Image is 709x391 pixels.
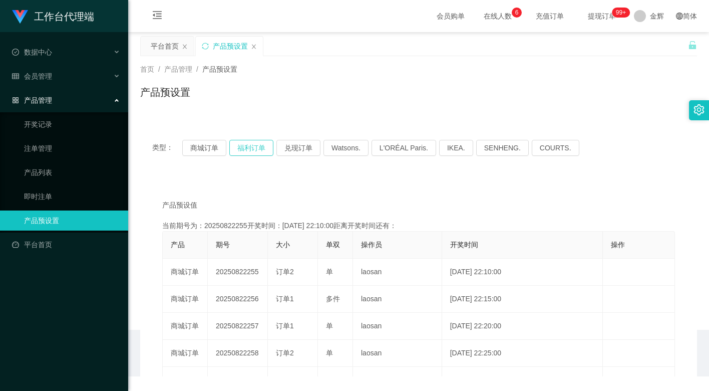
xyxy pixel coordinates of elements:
i: 图标: close [251,44,257,50]
button: 兑现订单 [276,140,320,156]
i: 图标: unlock [688,41,697,50]
span: 大小 [276,241,290,249]
span: 产品 [171,241,185,249]
span: 单 [326,268,333,276]
span: 会员管理 [12,72,52,80]
span: 类型： [152,140,182,156]
span: 订单2 [276,268,294,276]
span: 产品管理 [12,96,52,104]
img: logo.9652507e.png [12,10,28,24]
button: 福利订单 [229,140,273,156]
a: 图标: dashboard平台首页 [12,235,120,255]
span: 数据中心 [12,48,52,56]
span: 首页 [140,65,154,73]
a: 工作台代理端 [12,12,94,20]
td: 20250822256 [208,286,268,313]
h1: 工作台代理端 [34,1,94,33]
span: 订单1 [276,376,294,384]
sup: 6 [512,8,522,18]
td: [DATE] 22:10:00 [442,259,603,286]
button: Watsons. [323,140,369,156]
span: 订单1 [276,322,294,330]
i: 图标: sync [202,43,209,50]
span: 单 [326,349,333,357]
button: SENHENG. [476,140,529,156]
button: L'ORÉAL Paris. [372,140,436,156]
i: 图标: setting [693,104,704,115]
span: 产品管理 [164,65,192,73]
i: 图标: appstore-o [12,97,19,104]
td: [DATE] 22:20:00 [442,313,603,340]
div: 当前期号为：20250822255开奖时间：[DATE] 22:10:00距离开奖时间还有： [162,221,675,231]
a: 产品列表 [24,162,120,182]
i: 图标: close [182,44,188,50]
a: 产品预设置 [24,211,120,231]
i: 图标: check-circle-o [12,49,19,56]
a: 即时注单 [24,186,120,207]
div: 产品预设置 [213,37,248,56]
td: [DATE] 22:25:00 [442,340,603,367]
span: 多件 [326,376,340,384]
td: 20250822257 [208,313,268,340]
i: 图标: table [12,73,19,80]
span: 订单2 [276,349,294,357]
td: 商城订单 [163,286,208,313]
td: laosan [353,340,442,367]
span: 产品预设值 [162,200,197,211]
span: 多件 [326,295,340,303]
h1: 产品预设置 [140,85,190,100]
sup: 923 [612,8,630,18]
button: IKEA. [439,140,473,156]
span: 提现订单 [583,13,621,20]
span: 操作员 [361,241,382,249]
span: 期号 [216,241,230,249]
i: 图标: global [676,13,683,20]
span: / [196,65,198,73]
button: COURTS. [532,140,579,156]
span: 订单1 [276,295,294,303]
i: 图标: menu-fold [140,1,174,33]
td: 20250822258 [208,340,268,367]
p: 6 [515,8,519,18]
div: 2021 [136,354,701,364]
td: 20250822255 [208,259,268,286]
td: laosan [353,286,442,313]
span: 操作 [611,241,625,249]
span: 在线人数 [479,13,517,20]
a: 开奖记录 [24,114,120,134]
span: 产品预设置 [202,65,237,73]
span: / [158,65,160,73]
span: 单双 [326,241,340,249]
td: laosan [353,313,442,340]
a: 注单管理 [24,138,120,158]
td: 商城订单 [163,259,208,286]
span: 充值订单 [531,13,569,20]
td: 商城订单 [163,313,208,340]
span: 单 [326,322,333,330]
div: 平台首页 [151,37,179,56]
td: laosan [353,259,442,286]
button: 商城订单 [182,140,226,156]
td: 商城订单 [163,340,208,367]
span: 开奖时间 [450,241,478,249]
td: [DATE] 22:15:00 [442,286,603,313]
